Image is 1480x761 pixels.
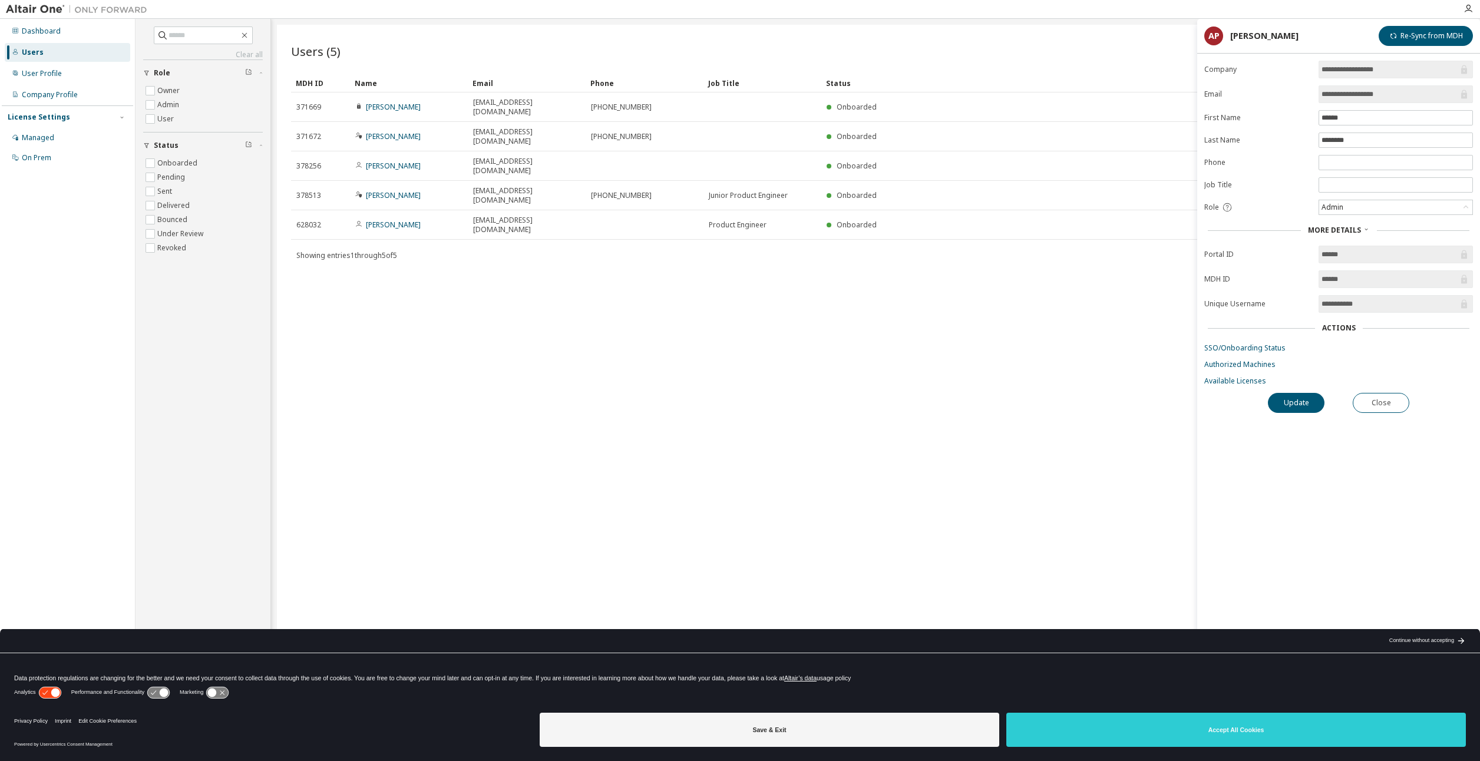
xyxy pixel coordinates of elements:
[709,191,788,200] span: Junior Product Engineer
[473,74,581,92] div: Email
[157,198,192,213] label: Delivered
[1379,26,1473,46] button: Re-Sync from MDH
[473,98,580,117] span: [EMAIL_ADDRESS][DOMAIN_NAME]
[1230,31,1299,41] div: [PERSON_NAME]
[366,131,421,141] a: [PERSON_NAME]
[22,133,54,143] div: Managed
[157,213,190,227] label: Bounced
[296,74,345,92] div: MDH ID
[1204,250,1311,259] label: Portal ID
[366,161,421,171] a: [PERSON_NAME]
[473,157,580,176] span: [EMAIL_ADDRESS][DOMAIN_NAME]
[1204,135,1311,145] label: Last Name
[22,153,51,163] div: On Prem
[143,133,263,158] button: Status
[590,74,699,92] div: Phone
[1268,393,1324,413] button: Update
[1204,113,1311,123] label: First Name
[826,74,1399,92] div: Status
[837,190,877,200] span: Onboarded
[1204,180,1311,190] label: Job Title
[709,220,767,230] span: Product Engineer
[591,132,652,141] span: [PHONE_NUMBER]
[8,113,70,122] div: License Settings
[473,186,580,205] span: [EMAIL_ADDRESS][DOMAIN_NAME]
[1353,393,1409,413] button: Close
[296,191,321,200] span: 378513
[157,156,200,170] label: Onboarded
[157,112,176,126] label: User
[837,220,877,230] span: Onboarded
[366,190,421,200] a: [PERSON_NAME]
[296,132,321,141] span: 371672
[143,50,263,59] a: Clear all
[1308,225,1361,235] span: More Details
[1320,201,1345,214] div: Admin
[473,127,580,146] span: [EMAIL_ADDRESS][DOMAIN_NAME]
[154,141,179,150] span: Status
[22,90,78,100] div: Company Profile
[1204,299,1311,309] label: Unique Username
[154,68,170,78] span: Role
[1204,158,1311,167] label: Phone
[1204,27,1223,45] div: AP
[157,98,181,112] label: Admin
[837,131,877,141] span: Onboarded
[157,84,182,98] label: Owner
[1204,90,1311,99] label: Email
[1319,200,1472,214] div: Admin
[591,102,652,112] span: [PHONE_NUMBER]
[291,43,341,59] span: Users (5)
[296,161,321,171] span: 378256
[296,102,321,112] span: 371669
[355,74,463,92] div: Name
[366,220,421,230] a: [PERSON_NAME]
[157,241,189,255] label: Revoked
[837,161,877,171] span: Onboarded
[22,48,44,57] div: Users
[22,69,62,78] div: User Profile
[296,250,397,260] span: Showing entries 1 through 5 of 5
[591,191,652,200] span: [PHONE_NUMBER]
[366,102,421,112] a: [PERSON_NAME]
[1204,203,1219,212] span: Role
[245,68,252,78] span: Clear filter
[6,4,153,15] img: Altair One
[1204,65,1311,74] label: Company
[143,60,263,86] button: Role
[157,170,187,184] label: Pending
[1204,343,1473,353] a: SSO/Onboarding Status
[157,227,206,241] label: Under Review
[1322,323,1356,333] div: Actions
[245,141,252,150] span: Clear filter
[708,74,817,92] div: Job Title
[1204,376,1473,386] a: Available Licenses
[1204,360,1473,369] a: Authorized Machines
[22,27,61,36] div: Dashboard
[473,216,580,234] span: [EMAIL_ADDRESS][DOMAIN_NAME]
[296,220,321,230] span: 628032
[1204,274,1311,284] label: MDH ID
[157,184,174,198] label: Sent
[837,102,877,112] span: Onboarded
